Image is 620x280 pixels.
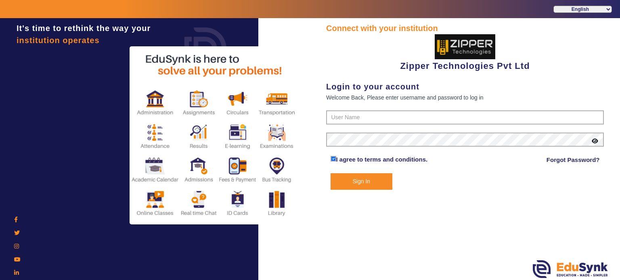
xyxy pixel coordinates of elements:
a: I agree to terms and conditions. [336,156,428,163]
img: 36227e3f-cbf6-4043-b8fc-b5c5f2957d0a [435,34,495,59]
img: login.png [175,18,236,79]
span: institution operates [17,36,100,45]
button: Sign In [331,173,393,190]
div: Login to your account [326,81,604,93]
span: It's time to rethink the way your [17,24,151,33]
div: Welcome Back, Please enter username and password to log in [326,93,604,102]
img: edusynk.png [533,260,608,278]
input: User Name [326,110,604,125]
div: Zipper Technologies Pvt Ltd [326,34,604,73]
div: Connect with your institution [326,22,604,34]
img: login2.png [130,46,299,224]
a: Forgot Password? [547,155,600,165]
